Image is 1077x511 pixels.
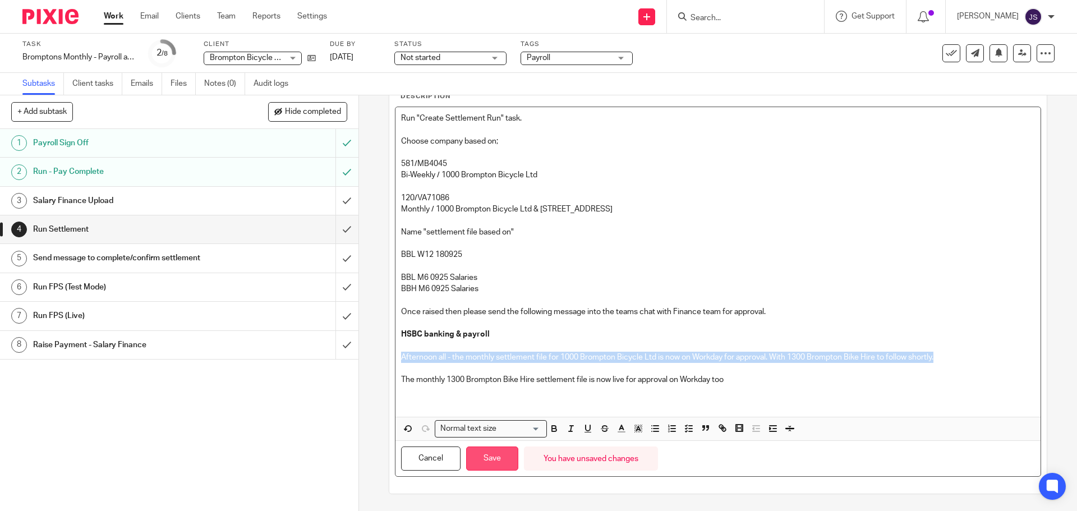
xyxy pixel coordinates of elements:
img: Pixie [22,9,79,24]
a: Team [217,11,236,22]
button: Hide completed [268,102,347,121]
h1: Run FPS (Test Mode) [33,279,227,296]
div: 2 [11,164,27,180]
button: + Add subtask [11,102,73,121]
img: svg%3E [1024,8,1042,26]
label: Task [22,40,135,49]
div: 8 [11,337,27,353]
span: Hide completed [285,108,341,117]
h1: Run Settlement [33,221,227,238]
div: 1 [11,135,27,151]
span: [DATE] [330,53,353,61]
input: Search for option [500,423,540,435]
p: The monthly 1300 Brompton Bike Hire settlement file is now live for approval on Workday too [401,374,1034,385]
a: Audit logs [254,73,297,95]
div: Search for option [435,420,547,438]
span: Normal text size [438,423,499,435]
p: [PERSON_NAME] [957,11,1019,22]
p: Description [401,92,450,101]
div: 2 [157,47,168,59]
p: Choose company based on; [401,136,1034,147]
span: Get Support [852,12,895,20]
h1: Payroll Sign Off [33,135,227,151]
a: Notes (0) [204,73,245,95]
h1: Run - Pay Complete [33,163,227,180]
h1: Raise Payment - Salary Finance [33,337,227,353]
h1: Salary Finance Upload [33,192,227,209]
div: You have unsaved changes [524,446,658,471]
strong: HSBC banking & payroll [401,330,490,338]
a: Clients [176,11,200,22]
p: BBH M6 0925 Salaries [401,283,1034,294]
label: Status [394,40,507,49]
div: 5 [11,251,27,266]
h1: Run FPS (Live) [33,307,227,324]
a: Subtasks [22,73,64,95]
button: Save [466,446,518,471]
p: Run "Create Settlement Run" task. [401,113,1034,124]
label: Due by [330,40,380,49]
div: Bromptons Monthly - Payroll approval [22,52,135,63]
p: BBL W12 180925 [401,249,1034,260]
span: Brompton Bicycle Limited [210,54,301,62]
a: Client tasks [72,73,122,95]
p: 581/MB4045 [401,158,1034,169]
a: Settings [297,11,327,22]
a: Reports [252,11,280,22]
input: Search [689,13,790,24]
h1: Send message to complete/confirm settlement [33,250,227,266]
a: Email [140,11,159,22]
div: 6 [11,279,27,295]
p: Afternoon all - the monthly settlement file for 1000 Brompton Bicycle Ltd is now on Workday for a... [401,352,1034,363]
div: 4 [11,222,27,237]
span: Not started [401,54,440,62]
a: Work [104,11,123,22]
label: Tags [521,40,633,49]
p: 120/VA71086 [401,192,1034,204]
small: /8 [162,50,168,57]
a: Emails [131,73,162,95]
p: Name "settlement file based on" [401,227,1034,238]
div: 7 [11,308,27,324]
p: Bi-Weekly / 1000 Brompton Bicycle Ltd [401,169,1034,181]
p: Once raised then please send the following message into the teams chat with Finance team for appr... [401,306,1034,317]
p: BBL M6 0925 Salaries [401,272,1034,283]
label: Client [204,40,316,49]
a: Files [171,73,196,95]
p: Monthly / 1000 Brompton Bicycle Ltd & [STREET_ADDRESS] [401,204,1034,215]
div: 3 [11,193,27,209]
span: Payroll [527,54,550,62]
button: Cancel [401,446,461,471]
